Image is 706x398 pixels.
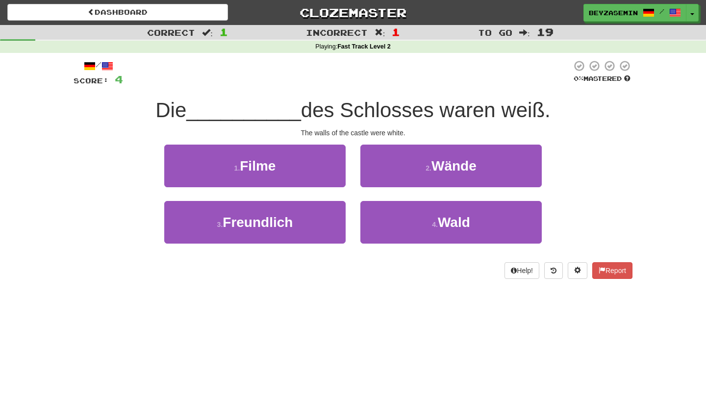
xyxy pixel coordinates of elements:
[432,221,438,228] small: 4 .
[375,28,385,37] span: :
[217,221,223,228] small: 3 .
[164,201,346,244] button: 3.Freundlich
[74,60,123,72] div: /
[115,73,123,85] span: 4
[574,75,583,82] span: 0 %
[74,76,109,85] span: Score:
[243,4,463,21] a: Clozemaster
[155,99,186,122] span: Die
[426,164,431,172] small: 2 .
[572,75,632,83] div: Mastered
[589,8,638,17] span: beyzasemin
[544,262,563,279] button: Round history (alt+y)
[392,26,400,38] span: 1
[583,4,686,22] a: beyzasemin /
[337,43,391,50] strong: Fast Track Level 2
[147,27,195,37] span: Correct
[360,201,542,244] button: 4.Wald
[431,158,477,174] span: Wände
[164,145,346,187] button: 1.Filme
[478,27,512,37] span: To go
[240,158,276,174] span: Filme
[7,4,228,21] a: Dashboard
[223,215,293,230] span: Freundlich
[234,164,240,172] small: 1 .
[360,145,542,187] button: 2.Wände
[186,99,301,122] span: __________
[438,215,470,230] span: Wald
[504,262,539,279] button: Help!
[592,262,632,279] button: Report
[301,99,551,122] span: des Schlosses waren weiß.
[220,26,228,38] span: 1
[74,128,632,138] div: The walls of the castle were white.
[537,26,554,38] span: 19
[202,28,213,37] span: :
[659,8,664,15] span: /
[519,28,530,37] span: :
[306,27,368,37] span: Incorrect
